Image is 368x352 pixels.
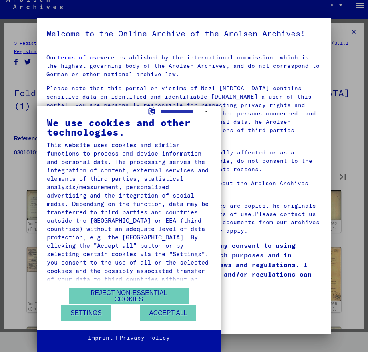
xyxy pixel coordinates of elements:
[88,334,113,342] a: Imprint
[47,118,211,137] div: We use cookies and other technologies.
[140,305,196,321] button: Accept all
[69,288,189,304] button: Reject non-essential cookies
[61,305,111,321] button: Settings
[119,334,170,342] a: Privacy Policy
[47,141,211,292] div: This website uses cookies and similar functions to process end device information and personal da...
